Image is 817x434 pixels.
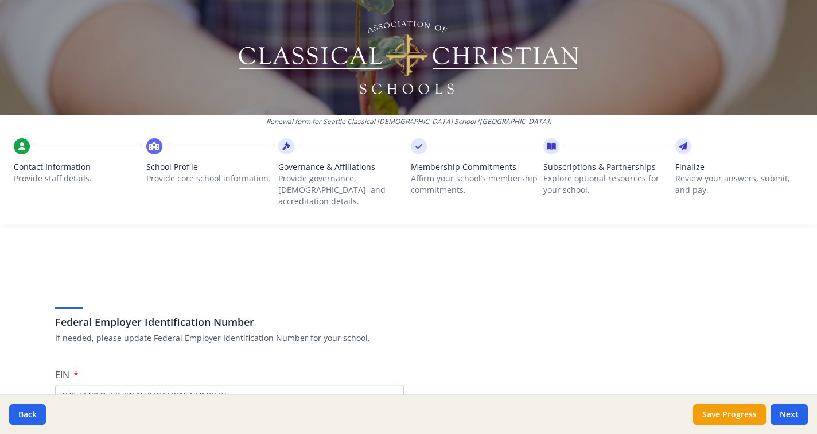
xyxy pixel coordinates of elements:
span: EIN [55,369,69,381]
p: If needed, please update Federal Employer Identification Number for your school. [55,332,762,344]
span: Subscriptions & Partnerships [543,161,671,173]
span: Finalize [675,161,803,173]
button: Back [9,404,46,425]
p: Provide staff details. [14,173,142,184]
span: Membership Commitments [411,161,539,173]
span: Contact Information [14,161,142,173]
span: Governance & Affiliations [278,161,406,173]
p: Provide governance, [DEMOGRAPHIC_DATA], and accreditation details. [278,173,406,207]
p: Explore optional resources for your school. [543,173,671,196]
span: School Profile [146,161,274,173]
p: Provide core school information. [146,173,274,184]
button: Save Progress [693,404,766,425]
p: Review your answers, submit, and pay. [675,173,803,196]
h3: Federal Employer Identification Number [55,314,762,330]
button: Next [771,404,808,425]
p: Affirm your school’s membership commitments. [411,173,539,196]
img: Logo [237,17,581,98]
